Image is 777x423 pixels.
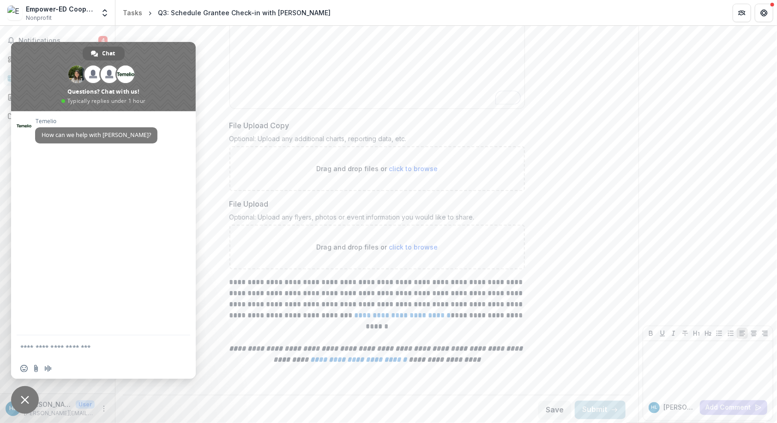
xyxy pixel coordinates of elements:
[759,328,771,339] button: Align Right
[714,328,725,339] button: Bullet List
[316,164,438,173] p: Drag and drop files or
[737,328,748,339] button: Align Left
[645,328,657,339] button: Bold
[4,52,111,67] a: Dashboard
[98,4,111,22] button: Open entity switcher
[123,8,142,18] div: Tasks
[680,328,691,339] button: Strike
[26,14,52,22] span: Nonprofit
[24,399,72,409] p: [PERSON_NAME]
[24,409,95,417] p: [PERSON_NAME][EMAIL_ADDRESS][DOMAIN_NAME]
[7,6,22,20] img: Empower-ED Cooperation
[663,403,696,412] p: [PERSON_NAME] L
[229,120,289,131] p: File Upload Copy
[44,365,52,372] span: Audio message
[229,135,525,146] div: Optional: Upload any additional charts, reporting data, etc.
[748,328,759,339] button: Align Center
[657,328,668,339] button: Underline
[98,36,108,45] span: 4
[18,37,98,45] span: Notifications
[389,243,438,251] span: click to browse
[316,242,438,252] p: Drag and drop files or
[32,365,40,372] span: Send a file
[4,33,111,48] button: Notifications4
[9,405,17,411] div: Hieu Lê
[26,4,95,14] div: Empower-ED Cooperation
[119,6,146,19] a: Tasks
[668,328,679,339] button: Italicize
[229,213,525,225] div: Optional: Upload any flyers, photos or event information you would like to share.
[158,8,331,18] div: Q3: Schedule Grantee Check-in with [PERSON_NAME]
[20,365,28,372] span: Insert an emoji
[119,6,334,19] nav: breadcrumb
[229,198,269,209] p: File Upload
[389,165,438,173] span: click to browse
[35,118,157,125] span: Temelio
[733,4,751,22] button: Partners
[4,71,111,86] a: Tasks
[725,328,736,339] button: Ordered List
[20,335,168,358] textarea: Compose your message...
[76,400,95,409] p: User
[691,328,702,339] button: Heading 1
[102,47,115,60] span: Chat
[651,405,657,410] div: Hieu Lê
[575,401,626,419] button: Submit
[703,328,714,339] button: Heading 2
[755,4,773,22] button: Get Help
[83,47,125,60] a: Chat
[11,386,39,414] a: Close chat
[538,401,571,419] button: Save
[98,403,109,414] button: More
[700,400,767,415] button: Add Comment
[42,131,151,139] span: How can we help with [PERSON_NAME]?
[4,108,111,124] a: Documents
[4,89,111,105] a: Proposals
